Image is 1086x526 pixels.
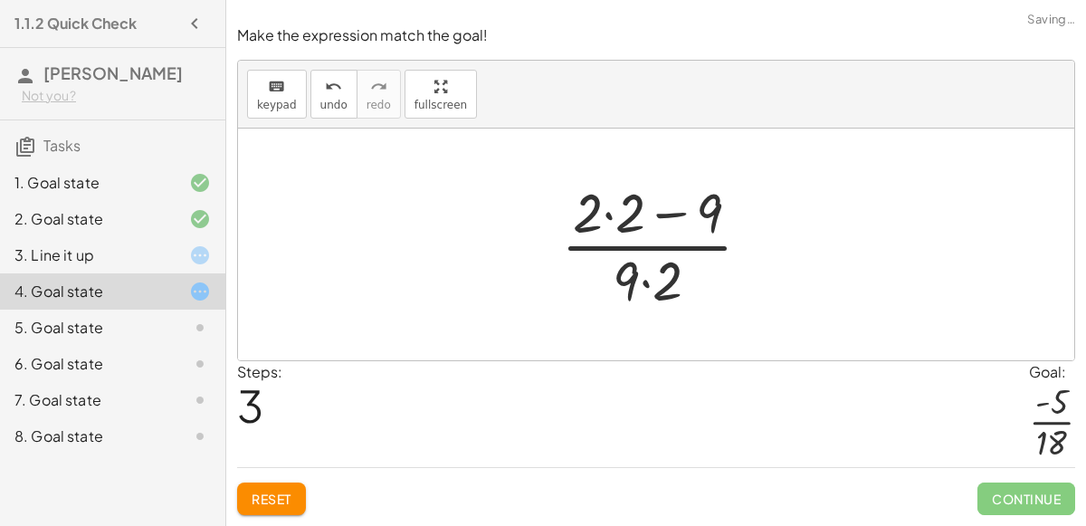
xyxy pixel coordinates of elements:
button: Reset [237,483,306,515]
i: redo [370,76,387,98]
div: 2. Goal state [14,208,160,230]
div: 3. Line it up [14,244,160,266]
p: Make the expression match the goal! [237,25,1075,46]
span: undo [320,99,348,111]
span: fullscreen [414,99,467,111]
i: Task not started. [189,426,211,447]
i: Task not started. [189,317,211,339]
div: Not you? [22,87,211,105]
div: 7. Goal state [14,389,160,411]
i: Task not started. [189,389,211,411]
span: 3 [237,378,263,433]
div: Goal: [1029,361,1075,383]
h4: 1.1.2 Quick Check [14,13,137,34]
span: Tasks [43,136,81,155]
button: keyboardkeypad [247,70,307,119]
button: undoundo [310,70,357,119]
i: Task started. [189,281,211,302]
div: 1. Goal state [14,172,160,194]
div: 6. Goal state [14,353,160,375]
span: [PERSON_NAME] [43,62,183,83]
span: Saving… [1027,11,1075,29]
span: redo [367,99,391,111]
i: Task finished and correct. [189,172,211,194]
i: Task started. [189,244,211,266]
span: Reset [252,491,291,507]
button: redoredo [357,70,401,119]
button: fullscreen [405,70,477,119]
span: keypad [257,99,297,111]
i: Task not started. [189,353,211,375]
label: Steps: [237,362,282,381]
i: keyboard [268,76,285,98]
div: 5. Goal state [14,317,160,339]
div: 4. Goal state [14,281,160,302]
i: undo [325,76,342,98]
div: 8. Goal state [14,426,160,447]
i: Task finished and correct. [189,208,211,230]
